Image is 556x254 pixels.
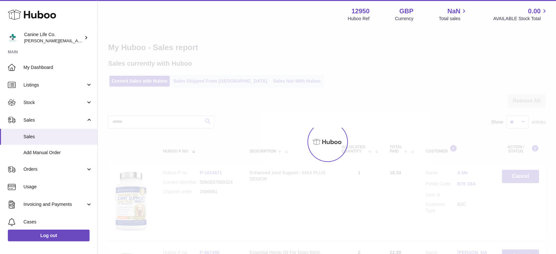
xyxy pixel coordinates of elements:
[23,184,93,190] span: Usage
[8,33,18,43] img: kevin@clsgltd.co.uk
[23,82,86,88] span: Listings
[24,32,83,44] div: Canine Life Co.
[395,16,414,22] div: Currency
[439,7,468,22] a: NaN Total sales
[23,219,93,225] span: Cases
[23,150,93,156] span: Add Manual Order
[528,7,541,16] span: 0.00
[23,100,86,106] span: Stock
[23,64,93,71] span: My Dashboard
[23,166,86,172] span: Orders
[399,7,413,16] strong: GBP
[348,16,370,22] div: Huboo Ref
[447,7,460,16] span: NaN
[8,230,90,241] a: Log out
[24,38,131,43] span: [PERSON_NAME][EMAIL_ADDRESS][DOMAIN_NAME]
[439,16,468,22] span: Total sales
[23,201,86,207] span: Invoicing and Payments
[23,117,86,123] span: Sales
[23,134,93,140] span: Sales
[351,7,370,16] strong: 12950
[493,7,548,22] a: 0.00 AVAILABLE Stock Total
[493,16,548,22] span: AVAILABLE Stock Total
